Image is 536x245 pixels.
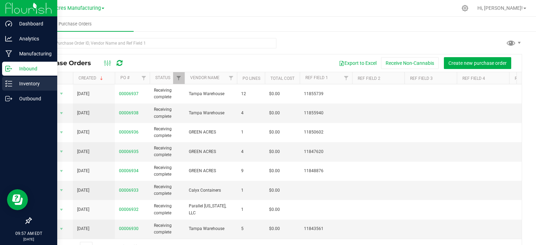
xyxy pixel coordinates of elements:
[461,5,469,12] div: Manage settings
[36,59,98,67] span: Purchase Orders
[269,110,280,116] span: $0.00
[38,5,101,11] span: Green Acres Manufacturing
[154,106,180,120] span: Receiving complete
[57,185,66,195] span: select
[154,87,180,100] span: Receiving complete
[120,75,129,80] a: PO #
[77,129,89,136] span: [DATE]
[119,168,139,173] a: 00006934
[5,80,12,87] inline-svg: Inventory
[190,75,219,80] a: Vendor Name
[31,38,276,48] input: Search Purchase Order ID, Vendor Name and Ref Field 1
[57,147,66,156] span: select
[304,225,348,232] span: 11843561
[241,110,261,116] span: 4
[79,76,104,81] a: Created
[138,72,150,84] a: Filter
[12,35,54,43] p: Analytics
[77,168,89,174] span: [DATE]
[77,110,89,116] span: [DATE]
[269,91,280,97] span: $0.00
[119,207,139,212] a: 00006932
[77,206,89,213] span: [DATE]
[57,89,66,99] span: select
[269,168,280,174] span: $0.00
[334,57,381,69] button: Export to Excel
[7,189,28,210] iframe: Resource center
[189,203,233,216] span: Parallel [US_STATE], LLC
[269,129,280,136] span: $0.00
[189,168,233,174] span: GREEN ACRES
[189,91,233,97] span: Tampa Warehouse
[304,168,348,174] span: 11848876
[444,57,511,69] button: Create new purchase order
[270,76,295,81] a: Total Cost
[269,187,280,194] span: $0.00
[12,64,54,73] p: Inbound
[410,76,433,81] a: Ref Field 3
[448,60,507,66] span: Create new purchase order
[241,148,261,155] span: 4
[241,187,261,194] span: 1
[189,225,233,232] span: Tampa Warehouse
[12,94,54,103] p: Outbound
[57,108,66,118] span: select
[49,21,101,27] span: Purchase Orders
[119,188,139,193] a: 00006933
[119,149,139,154] a: 00006935
[12,49,54,58] p: Manufacturing
[304,129,348,136] span: 11850602
[269,148,280,155] span: $0.00
[154,184,180,197] span: Receiving complete
[57,128,66,137] span: select
[57,166,66,176] span: select
[57,224,66,234] span: select
[12,20,54,28] p: Dashboard
[77,91,89,97] span: [DATE]
[189,129,233,136] span: GREEN ACRES
[119,110,139,115] a: 00006938
[154,164,180,178] span: Receiving complete
[154,126,180,139] span: Receiving complete
[5,95,12,102] inline-svg: Outbound
[305,75,328,80] a: Ref Field 1
[241,91,261,97] span: 12
[477,5,523,11] span: Hi, [PERSON_NAME]!
[381,57,439,69] button: Receive Non-Cannabis
[225,72,237,84] a: Filter
[304,91,348,97] span: 11855739
[12,79,54,88] p: Inventory
[57,205,66,215] span: select
[269,225,280,232] span: $0.00
[5,65,12,72] inline-svg: Inbound
[3,230,54,237] p: 09:57 AM EDT
[155,75,170,80] a: Status
[5,20,12,27] inline-svg: Dashboard
[3,237,54,242] p: [DATE]
[154,145,180,158] span: Receiving complete
[119,91,139,96] a: 00006937
[154,203,180,216] span: Receiving complete
[358,76,380,81] a: Ref Field 2
[77,225,89,232] span: [DATE]
[77,187,89,194] span: [DATE]
[5,35,12,42] inline-svg: Analytics
[241,206,261,213] span: 1
[243,76,260,81] a: PO Lines
[241,225,261,232] span: 5
[269,206,280,213] span: $0.00
[304,148,348,155] span: 11847620
[17,17,134,31] a: Purchase Orders
[119,130,139,135] a: 00006936
[462,76,485,81] a: Ref Field 4
[304,110,348,116] span: 11855940
[189,110,233,116] span: Tampa Warehouse
[5,50,12,57] inline-svg: Manufacturing
[189,148,233,155] span: GREEN ACRES
[119,226,139,231] a: 00006930
[241,129,261,136] span: 1
[189,187,233,194] span: Calyx Containers
[77,148,89,155] span: [DATE]
[341,72,352,84] a: Filter
[173,72,185,84] a: Filter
